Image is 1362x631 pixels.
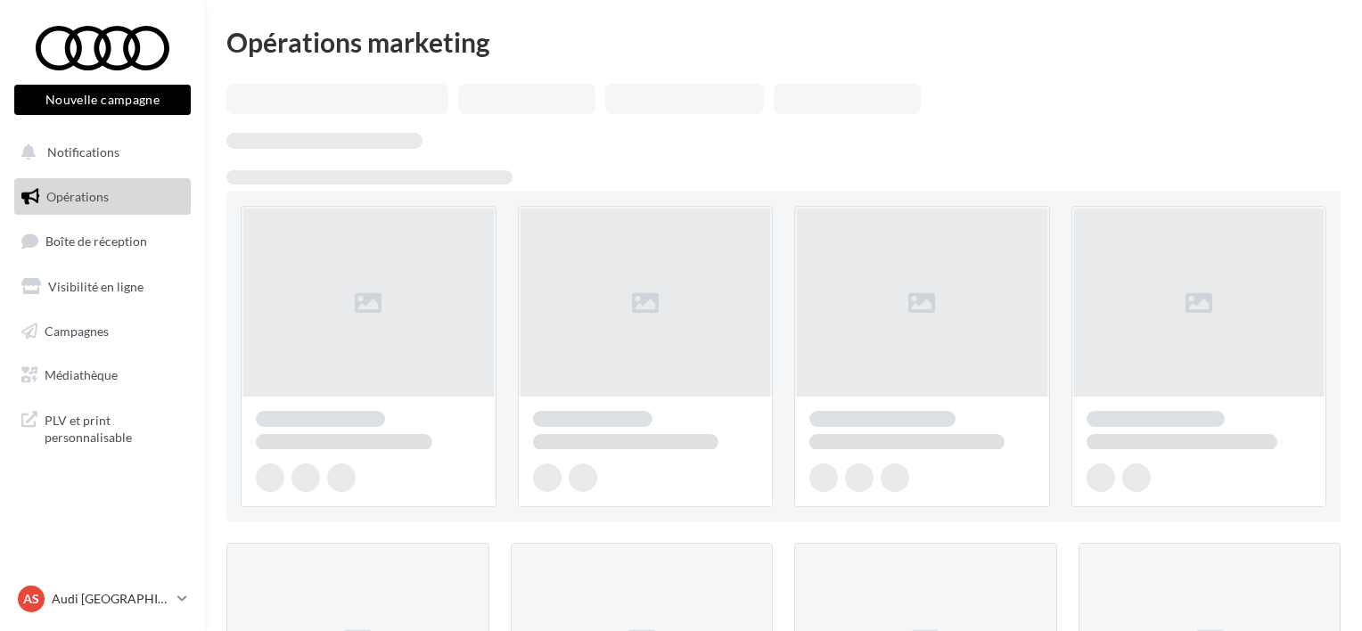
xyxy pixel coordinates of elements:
[45,408,184,447] span: PLV et print personnalisable
[23,590,39,608] span: AS
[45,367,118,382] span: Médiathèque
[11,222,194,260] a: Boîte de réception
[46,189,109,204] span: Opérations
[45,323,109,338] span: Campagnes
[14,85,191,115] button: Nouvelle campagne
[11,356,194,394] a: Médiathèque
[47,144,119,160] span: Notifications
[14,582,191,616] a: AS Audi [GEOGRAPHIC_DATA]
[11,134,187,171] button: Notifications
[11,268,194,306] a: Visibilité en ligne
[45,234,147,249] span: Boîte de réception
[11,178,194,216] a: Opérations
[52,590,170,608] p: Audi [GEOGRAPHIC_DATA]
[226,29,1341,55] div: Opérations marketing
[11,313,194,350] a: Campagnes
[48,279,144,294] span: Visibilité en ligne
[11,401,194,454] a: PLV et print personnalisable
